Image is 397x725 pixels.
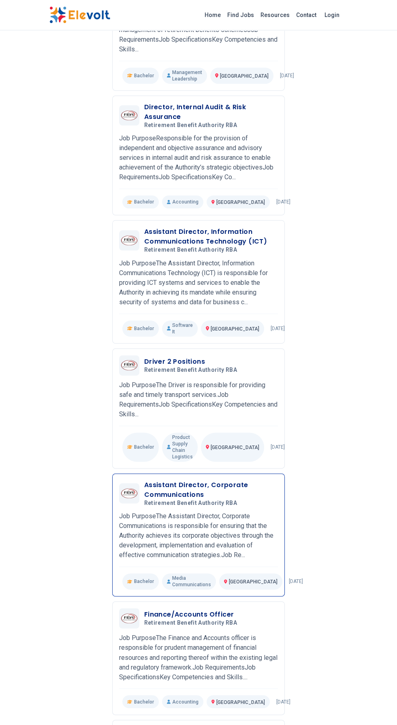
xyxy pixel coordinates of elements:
[271,444,285,450] p: [DATE]
[121,235,137,245] img: Retirement Benefit Authority RBA
[144,227,278,246] h3: Assistant Director, Information Communications Technology (ICT)
[121,110,137,120] img: Retirement Benefit Authority RBA
[134,199,154,205] span: Bachelor
[144,500,237,507] span: Retirement Benefit Authority RBA
[119,134,278,182] p: Job PurposeResponsible for the provision of independent and objective assurance and advisory serv...
[49,6,110,23] img: Elevolt
[119,633,278,682] p: Job PurposeThe Finance and Accounts officer is responsible for prudent management of financial re...
[298,36,348,279] iframe: Advertisement
[298,286,348,528] iframe: Advertisement
[276,199,290,205] p: [DATE]
[211,326,259,332] span: [GEOGRAPHIC_DATA]
[49,286,99,528] iframe: Advertisement
[162,695,203,708] p: Accounting
[121,488,137,498] img: Retirement Benefit Authority RBA
[229,579,277,585] span: [GEOGRAPHIC_DATA]
[216,699,265,705] span: [GEOGRAPHIC_DATA]
[134,325,154,332] span: Bachelor
[162,195,203,208] p: Accounting
[144,610,240,619] h3: Finance/Accounts Officer
[320,7,344,23] a: Login
[276,698,290,705] p: [DATE]
[134,578,154,585] span: Bachelor
[119,608,278,708] a: Retirement Benefit Authority RBAFinance/Accounts OfficerRetirement Benefit Authority RBAJob Purpo...
[280,72,294,79] p: [DATE]
[119,227,278,337] a: Retirement Benefit Authority RBAAssistant Director, Information Communications Technology (ICT)Re...
[144,246,237,254] span: Retirement Benefit Authority RBA
[121,613,137,623] img: Retirement Benefit Authority RBA
[119,480,278,590] a: Retirement Benefit Authority RBAAssistant Director, Corporate CommunicationsRetirement Benefit Au...
[293,8,320,21] a: Contact
[220,73,269,79] span: [GEOGRAPHIC_DATA]
[144,480,278,500] h3: Assistant Director, Corporate Communications
[162,573,216,589] p: Media Communications
[144,619,237,627] span: Retirement Benefit Authority RBA
[119,511,278,560] p: Job PurposeThe Assistant Director, Corporate Communications is responsible for ensuring that the ...
[49,36,99,279] iframe: Advertisement
[144,102,278,122] h3: Director, Internal Audit & Risk Assurance
[162,68,207,84] p: Management Leadership
[144,367,237,374] span: Retirement Benefit Authority RBA
[144,122,237,129] span: Retirement Benefit Authority RBA
[119,102,278,209] a: Retirement Benefit Authority RBADirector, Internal Audit & Risk AssuranceRetirement Benefit Autho...
[134,72,154,79] span: Bachelor
[224,8,257,21] a: Find Jobs
[211,445,259,450] span: [GEOGRAPHIC_DATA]
[257,8,293,21] a: Resources
[289,578,303,585] p: [DATE]
[119,355,278,462] a: Retirement Benefit Authority RBADriver 2 PositionsRetirement Benefit Authority RBAJob PurposeThe ...
[201,8,224,21] a: Home
[216,199,265,205] span: [GEOGRAPHIC_DATA]
[119,380,278,419] p: Job PurposeThe Driver is responsible for providing safe and timely transport services.Job Require...
[121,360,137,370] img: Retirement Benefit Authority RBA
[162,432,198,462] p: Product Supply Chain Logistics
[134,444,154,450] span: Bachelor
[356,686,397,725] iframe: Chat Widget
[134,698,154,705] span: Bachelor
[162,320,198,337] p: Software It
[119,259,278,307] p: Job PurposeThe Assistant Director, Information Communications Technology (ICT) is responsible for...
[144,357,240,367] h3: Driver 2 Positions
[271,325,285,332] p: [DATE]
